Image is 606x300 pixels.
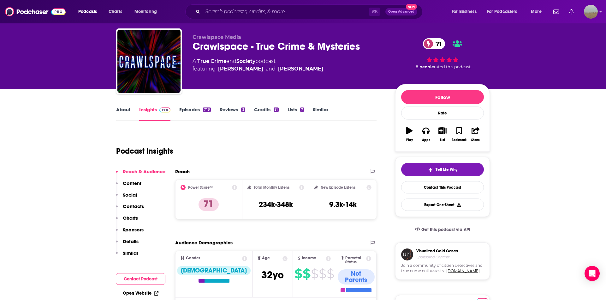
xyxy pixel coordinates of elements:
[401,263,484,274] span: Join a community of citizen detectives and true crime enthusiasts.
[227,58,236,64] span: and
[452,138,466,142] div: Bookmark
[116,227,144,238] button: Sponsors
[123,180,141,186] p: Content
[434,123,451,146] button: List
[313,107,328,121] a: Similar
[300,107,304,112] div: 7
[434,64,471,69] span: rated this podcast
[487,7,517,16] span: For Podcasters
[123,238,139,244] p: Details
[429,38,445,49] span: 71
[369,8,380,16] span: ⌘ K
[401,199,484,211] button: Export One-Sheet
[416,255,458,259] h4: Sponsored Content
[193,65,323,73] span: featuring
[447,7,484,17] button: open menu
[401,123,418,146] button: Play
[134,7,157,16] span: Monitoring
[294,269,302,279] span: $
[197,58,227,64] a: True Crime
[116,107,130,121] a: About
[410,222,475,237] a: Get this podcast via API
[193,34,241,40] span: Crawlspace Media
[199,198,219,211] p: 71
[401,90,484,104] button: Follow
[446,268,480,273] a: [DOMAIN_NAME]
[302,256,316,260] span: Income
[321,185,355,190] h2: New Episode Listens
[191,4,429,19] div: Search podcasts, credits, & more...
[567,6,576,17] a: Show notifications dropdown
[440,138,445,142] div: List
[220,107,245,121] a: Reviews3
[104,7,126,17] a: Charts
[159,107,170,113] img: Podchaser Pro
[421,227,470,232] span: Get this podcast via API
[345,256,365,264] span: Parental Status
[109,7,122,16] span: Charts
[418,123,434,146] button: Apps
[483,7,526,17] button: open menu
[452,7,477,16] span: For Business
[288,107,304,121] a: Lists7
[319,269,326,279] span: $
[262,256,270,260] span: Age
[436,167,457,172] span: Tell Me Why
[471,138,480,142] div: Share
[261,269,284,281] span: 32 yo
[78,7,97,16] span: Podcasts
[274,107,279,112] div: 31
[266,65,276,73] span: and
[193,58,323,73] div: A podcast
[531,7,542,16] span: More
[406,4,417,10] span: New
[584,5,598,19] span: Logged in as shenderson
[117,30,181,93] img: Crawlspace - True Crime & Mysteries
[116,146,173,156] h1: Podcast Insights
[175,240,233,246] h2: Audience Demographics
[303,269,310,279] span: $
[116,203,144,215] button: Contacts
[401,163,484,176] button: tell me why sparkleTell Me Why
[254,185,289,190] h2: Total Monthly Listens
[401,181,484,193] a: Contact This Podcast
[254,107,279,121] a: Credits31
[123,250,138,256] p: Similar
[584,5,598,19] button: Show profile menu
[406,138,413,142] div: Play
[388,10,414,13] span: Open Advanced
[123,192,137,198] p: Social
[395,242,490,295] a: Visualized Cold CasesSponsored ContentJoin a community of citizen detectives and true crime enthu...
[329,200,357,209] h3: 9.3k-14k
[186,256,200,260] span: Gender
[5,6,66,18] a: Podchaser - Follow, Share and Rate Podcasts
[385,8,417,15] button: Open AdvancedNew
[123,291,158,296] a: Open Website
[123,227,144,233] p: Sponsors
[116,215,138,227] button: Charts
[401,107,484,119] div: Rate
[236,58,255,64] a: Society
[116,250,138,262] button: Similar
[428,167,433,172] img: tell me why sparkle
[116,180,141,192] button: Content
[116,192,137,204] button: Social
[139,107,170,121] a: InsightsPodchaser Pro
[123,203,144,209] p: Contacts
[218,65,263,73] a: Tim Pilleri
[327,269,334,279] span: $
[116,168,165,180] button: Reach & Audience
[241,107,245,112] div: 3
[401,248,413,260] img: coldCase.18b32719.png
[177,266,251,275] div: [DEMOGRAPHIC_DATA]
[395,34,490,73] div: 71 8 peoplerated this podcast
[179,107,211,121] a: Episodes748
[130,7,165,17] button: open menu
[123,168,165,174] p: Reach & Audience
[116,273,165,285] button: Contact Podcast
[423,38,445,49] a: 71
[74,7,105,17] button: open menu
[584,5,598,19] img: User Profile
[259,200,293,209] h3: 234k-348k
